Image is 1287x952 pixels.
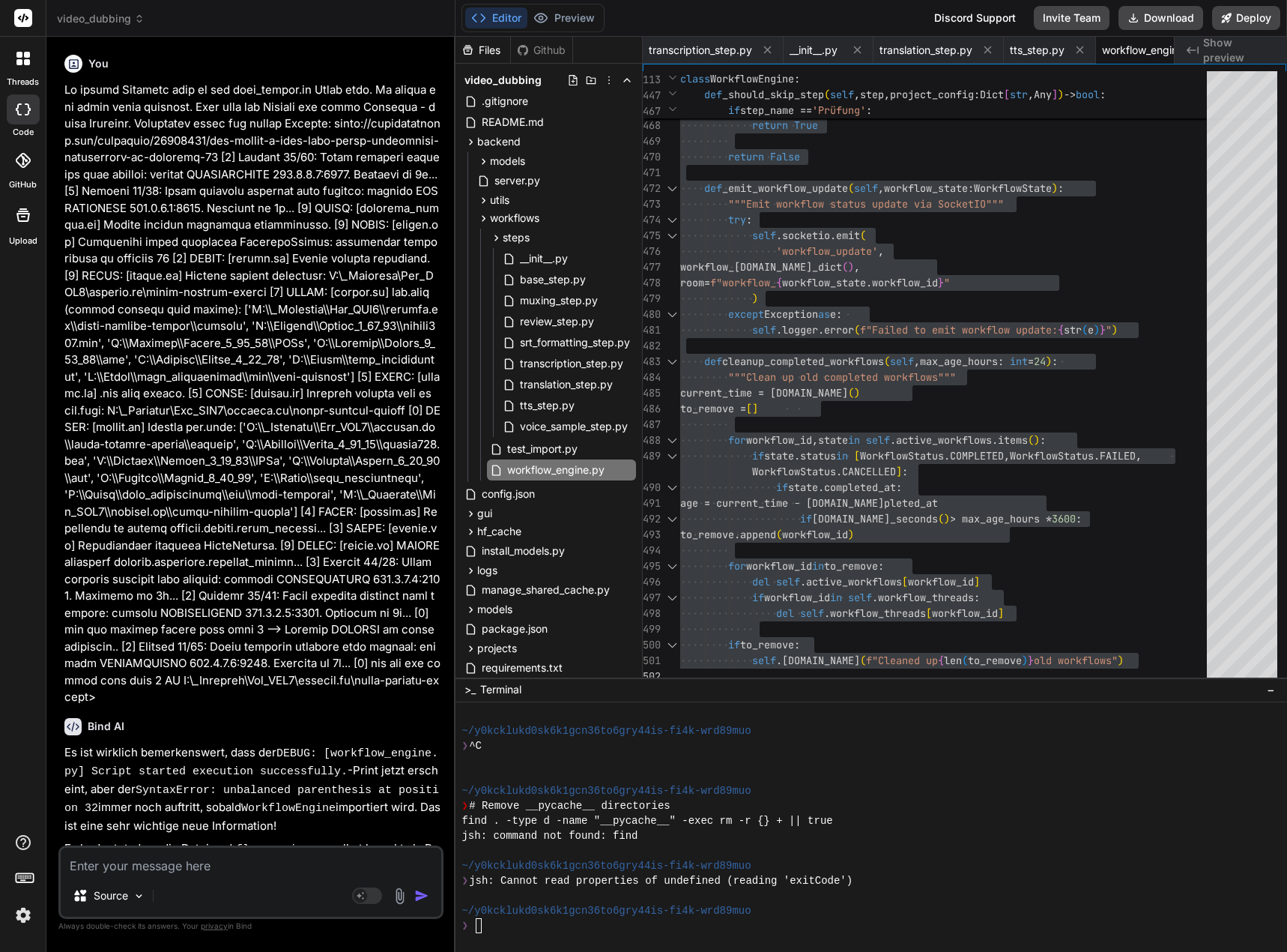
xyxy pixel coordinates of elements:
span: workflow_id [908,575,974,588]
span: WorkflowStatus.COMPLETED [860,449,1004,463]
span: to_remove [740,638,794,651]
span: 467 [643,103,661,119]
span: transcription_step.py [518,355,625,373]
div: 482 [643,338,661,354]
p: Source [94,888,128,903]
span: 3600 [1052,512,1076,525]
span: ) [1022,654,1028,667]
span: : [1052,355,1058,368]
span: Show preview [1203,35,1275,65]
span: e [1088,323,1094,337]
span: self [854,181,878,195]
span: , [1136,449,1142,463]
span: ) [1058,88,1064,101]
span: , [878,244,884,258]
span: """Clean up old completed workflows""" [728,370,956,384]
span: self [890,355,914,368]
button: Invite Team [1034,6,1109,30]
span: e [830,307,836,321]
p: Always double-check its answers. Your in Bind [58,919,443,933]
span: ) [1046,355,1052,368]
span: ( [824,88,830,101]
span: ( [962,654,968,667]
span: f"workflow_ [710,276,776,289]
span: 24 [1034,355,1046,368]
span: workflow_id [764,591,830,604]
span: base_step.py [518,271,587,289]
code: workflow_engine.py [209,843,330,856]
div: Click to collapse the range. [662,480,682,495]
span: return [728,150,764,163]
span: int [1010,355,1028,368]
label: code [13,126,34,139]
span: : [794,72,800,85]
span: ( [1028,433,1034,447]
span: : [902,465,908,478]
span: ~/y0kcklukd0sk6k1gcn36to6gry44is-fi4k-wrd89muo [461,903,751,918]
span: , [854,260,860,274]
span: ] [1052,88,1058,101]
span: , [854,88,860,101]
span: ) [848,528,854,541]
div: 475 [643,228,661,244]
span: cleanup_completed_workflows [722,355,884,368]
span: ] [974,575,980,588]
span: in [848,433,860,447]
span: _should_skip_step [722,88,824,101]
div: 494 [643,543,661,558]
div: 502 [643,669,661,684]
span: in [812,559,824,573]
div: 470 [643,149,661,165]
span: del [776,606,794,620]
span: state.status [764,449,836,463]
span: workflow_id [746,433,812,447]
span: ) [1034,433,1040,447]
button: Preview [527,7,601,28]
div: 481 [643,322,661,338]
span: [ [926,606,932,620]
span: False [770,150,800,163]
span: utils [490,193,509,208]
span: { [1058,323,1064,337]
span: for [728,559,746,573]
span: ) [752,292,758,305]
span: " [1106,323,1112,337]
span: bool [1076,88,1100,101]
span: ( [848,181,854,195]
span: install_models.py [480,542,566,560]
div: Click to collapse the range. [662,637,682,653]
span: : [836,307,842,321]
span: ❯ [461,798,469,813]
div: 469 [643,133,661,149]
span: pleted_at [884,496,938,510]
div: 473 [643,196,661,212]
span: def [704,355,722,368]
div: Click to collapse the range. [662,307,682,322]
span: ( [848,386,854,400]
span: steps [503,230,530,245]
div: Click to collapse the range. [662,590,682,606]
div: 478 [643,275,661,291]
div: 500 [643,637,661,653]
span: config.json [480,485,536,503]
span: ) [944,512,950,525]
span: workflow_id [746,559,812,573]
span: WorkflowEngine [710,72,794,85]
span: .workflow_threads [872,591,974,604]
div: 485 [643,385,661,401]
div: 498 [643,606,661,621]
span: ^C [469,738,482,753]
span: : [1100,88,1106,101]
span: { [776,276,782,289]
label: GitHub [9,178,37,191]
span: [ [854,449,860,463]
span: >_ [464,682,476,697]
span: -> [1064,88,1076,101]
span: , [914,355,920,368]
span: except [728,307,764,321]
span: ) [1094,323,1100,337]
span: tts_step.py [518,397,576,415]
span: translation_step.py [518,376,614,394]
span: self [866,433,890,447]
span: logs [477,563,497,578]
